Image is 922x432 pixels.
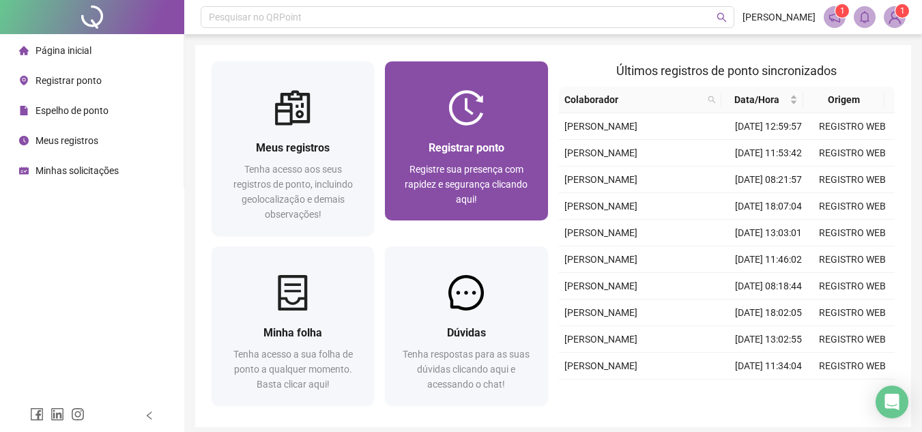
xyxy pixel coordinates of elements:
span: Espelho de ponto [35,105,109,116]
span: Tenha acesso aos seus registros de ponto, incluindo geolocalização e demais observações! [233,164,353,220]
sup: Atualize o seu contato no menu Meus Dados [895,4,909,18]
td: [DATE] 08:18:44 [727,273,811,300]
div: Open Intercom Messenger [876,386,908,418]
span: [PERSON_NAME] [564,174,637,185]
span: Tenha respostas para as suas dúvidas clicando aqui e acessando o chat! [403,349,530,390]
td: [DATE] 13:02:55 [727,326,811,353]
td: [DATE] 07:44:26 [727,379,811,406]
td: REGISTRO WEB [811,353,895,379]
span: Tenha acesso a sua folha de ponto a qualquer momento. Basta clicar aqui! [233,349,353,390]
span: [PERSON_NAME] [743,10,816,25]
td: REGISTRO WEB [811,220,895,246]
td: [DATE] 08:21:57 [727,167,811,193]
td: REGISTRO WEB [811,113,895,140]
span: 1 [840,6,845,16]
span: [PERSON_NAME] [564,201,637,212]
span: [PERSON_NAME] [564,147,637,158]
span: clock-circle [19,136,29,145]
td: [DATE] 13:03:01 [727,220,811,246]
span: environment [19,76,29,85]
span: file [19,106,29,115]
span: linkedin [51,407,64,421]
td: REGISTRO WEB [811,300,895,326]
a: Registrar pontoRegistre sua presença com rapidez e segurança clicando aqui! [385,61,547,220]
span: Página inicial [35,45,91,56]
img: 84440 [884,7,905,27]
td: REGISTRO WEB [811,140,895,167]
span: search [717,12,727,23]
td: [DATE] 18:02:05 [727,300,811,326]
span: Minha folha [263,326,322,339]
span: schedule [19,166,29,175]
span: notification [829,11,841,23]
td: [DATE] 11:53:42 [727,140,811,167]
span: Minhas solicitações [35,165,119,176]
th: Data/Hora [721,87,803,113]
span: [PERSON_NAME] [564,121,637,132]
a: DúvidasTenha respostas para as suas dúvidas clicando aqui e acessando o chat! [385,246,547,405]
td: REGISTRO WEB [811,193,895,220]
td: [DATE] 11:34:04 [727,353,811,379]
span: Meus registros [35,135,98,146]
span: [PERSON_NAME] [564,307,637,318]
span: instagram [71,407,85,421]
span: [PERSON_NAME] [564,334,637,345]
span: left [145,411,154,420]
span: Registrar ponto [35,75,102,86]
span: search [708,96,716,104]
td: REGISTRO WEB [811,167,895,193]
span: Colaborador [564,92,703,107]
span: Últimos registros de ponto sincronizados [616,63,837,78]
span: Dúvidas [447,326,486,339]
td: [DATE] 18:07:04 [727,193,811,220]
span: [PERSON_NAME] [564,254,637,265]
td: REGISTRO WEB [811,246,895,273]
td: [DATE] 11:46:02 [727,246,811,273]
span: bell [859,11,871,23]
span: Registre sua presença com rapidez e segurança clicando aqui! [405,164,528,205]
td: REGISTRO WEB [811,326,895,353]
span: search [705,89,719,110]
span: Registrar ponto [429,141,504,154]
a: Minha folhaTenha acesso a sua folha de ponto a qualquer momento. Basta clicar aqui! [212,246,374,405]
a: Meus registrosTenha acesso aos seus registros de ponto, incluindo geolocalização e demais observa... [212,61,374,235]
span: [PERSON_NAME] [564,280,637,291]
span: Meus registros [256,141,330,154]
span: Data/Hora [727,92,786,107]
span: home [19,46,29,55]
th: Origem [803,87,884,113]
span: [PERSON_NAME] [564,227,637,238]
td: REGISTRO WEB [811,379,895,406]
td: [DATE] 12:59:57 [727,113,811,140]
sup: 1 [835,4,849,18]
span: facebook [30,407,44,421]
span: 1 [900,6,905,16]
span: [PERSON_NAME] [564,360,637,371]
td: REGISTRO WEB [811,273,895,300]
